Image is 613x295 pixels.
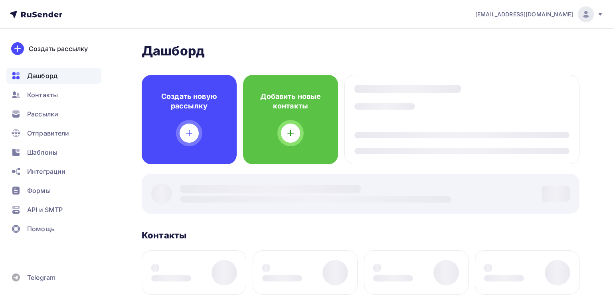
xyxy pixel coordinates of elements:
[6,144,101,160] a: Шаблоны
[142,230,186,241] h3: Контакты
[27,186,51,195] span: Формы
[6,68,101,84] a: Дашборд
[27,128,69,138] span: Отправители
[27,109,58,119] span: Рассылки
[27,224,55,234] span: Помощь
[256,92,325,111] h4: Добавить новые контакты
[27,167,65,176] span: Интеграции
[6,125,101,141] a: Отправители
[475,10,573,18] span: [EMAIL_ADDRESS][DOMAIN_NAME]
[6,87,101,103] a: Контакты
[27,147,57,157] span: Шаблоны
[6,106,101,122] a: Рассылки
[29,44,88,53] div: Создать рассылку
[6,183,101,199] a: Формы
[27,205,63,214] span: API и SMTP
[154,92,224,111] h4: Создать новую рассылку
[27,90,58,100] span: Контакты
[27,273,55,282] span: Telegram
[475,6,603,22] a: [EMAIL_ADDRESS][DOMAIN_NAME]
[27,71,57,81] span: Дашборд
[142,43,579,59] h2: Дашборд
